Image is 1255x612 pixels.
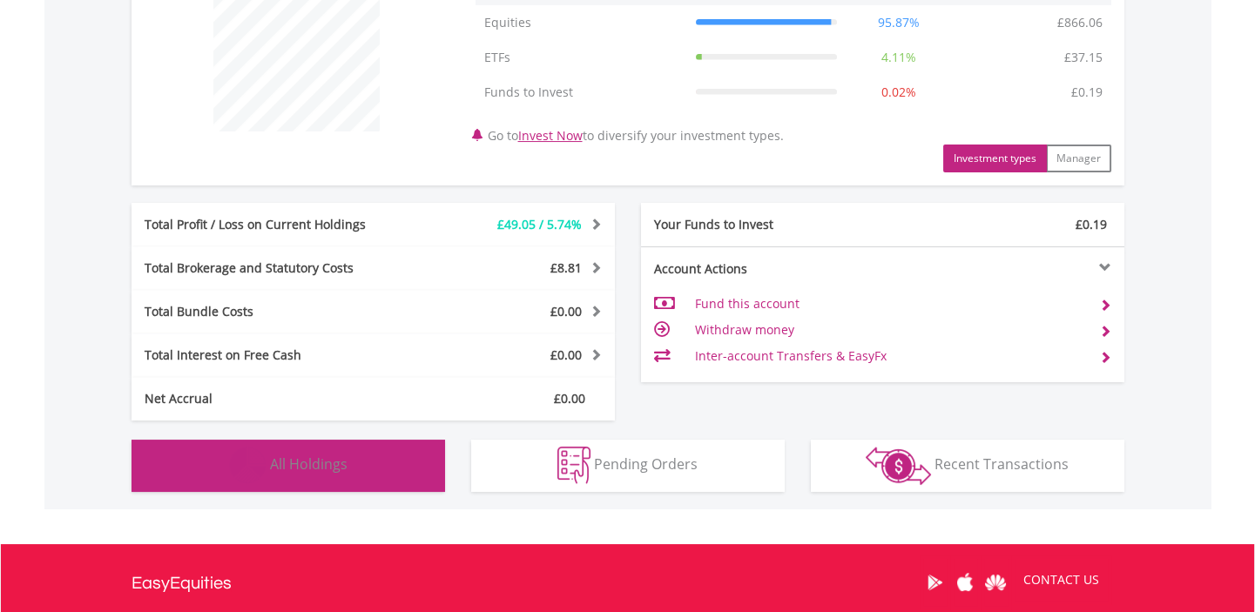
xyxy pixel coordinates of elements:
[943,145,1047,172] button: Investment types
[229,447,267,484] img: holdings-wht.png
[132,259,414,277] div: Total Brokerage and Statutory Costs
[846,75,952,110] td: 0.02%
[694,317,1085,343] td: Withdraw money
[476,40,687,75] td: ETFs
[1076,216,1107,232] span: £0.19
[471,440,785,492] button: Pending Orders
[811,440,1124,492] button: Recent Transactions
[1046,145,1111,172] button: Manager
[270,454,347,474] span: All Holdings
[132,390,414,407] div: Net Accrual
[550,259,582,276] span: £8.81
[497,216,582,232] span: £49.05 / 5.74%
[550,346,582,363] span: £0.00
[594,454,698,474] span: Pending Orders
[1049,5,1111,40] td: £866.06
[557,447,590,484] img: pending_instructions-wht.png
[641,260,883,278] div: Account Actions
[476,5,687,40] td: Equities
[694,343,1085,369] td: Inter-account Transfers & EasyFx
[1011,555,1111,604] a: CONTACT US
[518,127,583,144] a: Invest Now
[132,440,445,492] button: All Holdings
[694,291,1085,317] td: Fund this account
[866,447,931,485] img: transactions-zar-wht.png
[132,216,414,233] div: Total Profit / Loss on Current Holdings
[554,390,585,407] span: £0.00
[1063,75,1111,110] td: £0.19
[132,303,414,320] div: Total Bundle Costs
[950,555,981,609] a: Apple
[132,346,414,364] div: Total Interest on Free Cash
[846,40,952,75] td: 4.11%
[846,5,952,40] td: 95.87%
[935,454,1069,474] span: Recent Transactions
[641,216,883,233] div: Your Funds to Invest
[550,303,582,319] span: £0.00
[920,555,950,609] a: Google Play
[981,555,1011,609] a: Huawei
[476,75,687,110] td: Funds to Invest
[1056,40,1111,75] td: £37.15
